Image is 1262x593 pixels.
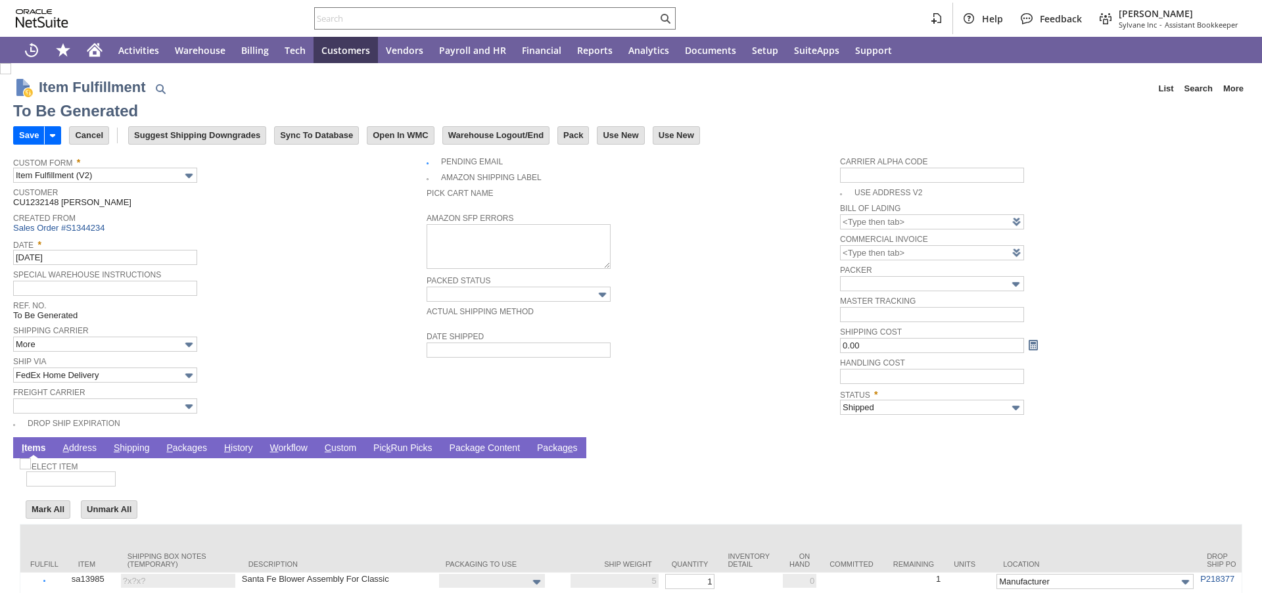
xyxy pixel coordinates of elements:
[954,560,983,568] div: Units
[1178,575,1193,590] img: More Options
[789,552,810,568] div: On Hand
[1179,78,1218,99] a: Search
[672,560,709,568] div: Quantity
[840,358,905,368] a: Handling Cost
[840,214,1024,229] input: <Type then tab>
[87,42,103,58] svg: Home
[13,337,197,352] input: More
[13,197,131,208] span: CU1232148 [PERSON_NAME]
[431,37,514,63] a: Payroll and HR
[569,37,620,63] a: Reports
[47,37,79,63] div: Shortcuts
[752,44,778,57] span: Setup
[522,44,561,57] span: Financial
[597,127,643,144] input: Use New
[529,575,544,590] img: More Options
[1040,12,1082,25] span: Feedback
[13,223,108,233] a: Sales Order #S1344234
[30,560,58,568] div: Fulfill
[854,188,922,197] a: Use Address V2
[233,37,277,63] a: Billing
[443,127,549,144] input: Warehouse Logout/End
[13,357,46,366] a: Ship Via
[16,37,47,63] a: Recent Records
[110,37,167,63] a: Activities
[840,327,902,337] a: Shipping Cost
[321,442,360,455] a: Custom
[13,270,161,279] a: Special Warehouse Instructions
[657,11,673,26] svg: Search
[514,37,569,63] a: Financial
[427,332,484,341] a: Date Shipped
[13,214,76,223] a: Created From
[847,37,900,63] a: Support
[63,442,69,453] span: A
[446,560,557,568] div: Packaging to Use
[22,442,24,453] span: I
[441,157,503,166] a: Pending Email
[18,442,49,455] a: Items
[427,189,494,198] a: Pick Cart Name
[14,127,44,144] input: Save
[321,44,370,57] span: Customers
[1008,277,1023,292] img: More Options
[441,173,542,182] a: Amazon Shipping Label
[175,44,225,57] span: Warehouse
[728,552,770,568] div: Inventory Detail
[786,37,847,63] a: SuiteApps
[685,44,736,57] span: Documents
[72,574,105,584] a: sa13985
[167,37,233,63] a: Warehouse
[378,37,431,63] a: Vendors
[794,44,839,57] span: SuiteApps
[370,442,435,455] a: PickRun Picks
[367,127,434,144] input: Open In WMC
[427,276,490,285] a: Packed Status
[13,101,138,122] div: To Be Generated
[577,44,613,57] span: Reports
[1003,560,1187,568] div: Location
[39,76,146,98] h1: Item Fulfillment
[996,574,1194,589] input: Manufacturer
[558,127,588,144] input: Pack
[248,560,426,568] div: Description
[595,287,610,302] img: More Options
[1159,20,1162,30] span: -
[24,42,39,58] svg: Recent Records
[114,442,120,453] span: S
[221,442,256,455] a: History
[830,560,874,568] div: Committed
[1165,20,1238,30] span: Assistant Bookkeeper
[224,442,231,453] span: H
[181,168,197,183] img: More Options
[620,37,677,63] a: Analytics
[439,44,506,57] span: Payroll and HR
[13,188,58,197] a: Customer
[26,462,78,471] a: Select Item
[1153,78,1179,99] a: List
[446,442,523,455] a: Package Content
[129,127,266,144] input: Suggest Shipping Downgrades
[653,127,699,144] input: Use New
[314,37,378,63] a: Customers
[744,37,786,63] a: Setup
[1119,7,1238,20] span: [PERSON_NAME]
[840,391,870,400] a: Status
[1207,552,1236,568] div: Drop Ship PO
[181,368,197,383] img: More Options
[568,442,573,453] span: e
[677,37,744,63] a: Documents
[55,42,71,58] svg: Shortcuts
[840,157,927,166] a: Carrier Alpha Code
[982,12,1003,25] span: Help
[78,560,108,568] div: Item
[577,560,652,568] div: Ship Weight
[13,310,78,320] span: To Be Generated
[28,419,120,428] a: Drop Ship Expiration
[13,158,72,168] a: Custom Form
[13,326,89,335] a: Shipping Carrier
[325,442,331,453] span: C
[855,44,892,57] span: Support
[181,337,197,352] img: More Options
[840,266,872,275] a: Packer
